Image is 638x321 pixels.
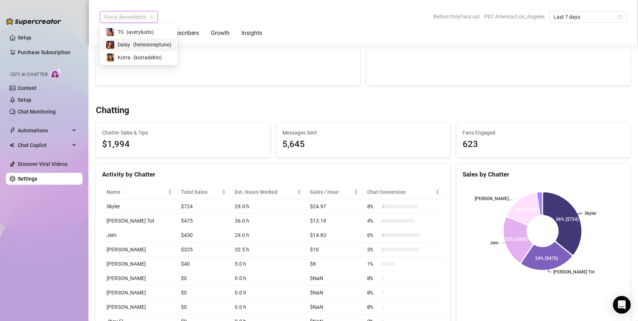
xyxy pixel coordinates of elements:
[367,217,379,225] span: 4 %
[10,128,15,133] span: thunderbolt
[367,274,379,282] span: 0 %
[553,269,595,275] text: [PERSON_NAME] Tot
[306,257,362,271] td: $8
[230,300,306,314] td: 0.0 h
[118,41,130,49] span: Daisy
[10,143,14,148] img: Chat Copilot
[102,257,177,271] td: [PERSON_NAME]
[107,188,166,196] span: Name
[282,137,444,151] div: 5,645
[367,231,379,239] span: 6 %
[18,46,77,58] a: Purchase Subscription
[102,137,264,151] span: $1,994
[18,161,67,167] a: Discover Viral Videos
[554,11,622,22] span: Last 7 days
[18,176,37,182] a: Settings
[18,35,31,41] a: Setup
[96,105,129,116] h3: Chatting
[118,53,130,62] span: Korra
[177,300,231,314] td: $0
[618,15,623,19] span: calendar
[18,85,36,91] a: Content
[50,68,62,79] img: AI Chatter
[177,271,231,286] td: $0
[306,271,362,286] td: $NaN
[102,228,177,243] td: Jem
[306,185,362,199] th: Sales / Hour
[490,240,498,245] text: Jem
[306,199,362,214] td: $24.97
[463,137,624,151] div: 623
[106,41,114,49] img: Daisy (@hereonneptune)
[181,188,220,196] span: Total Sales
[306,228,362,243] td: $14.83
[133,53,162,62] span: ( korradelrio )
[118,28,123,36] span: TS
[613,296,631,314] div: Open Intercom Messenger
[367,202,379,210] span: 8 %
[6,18,61,25] img: logo-BBDzfeDw.svg
[102,170,444,179] div: Activity by Chatter
[367,289,379,297] span: 0 %
[106,28,114,36] img: TS (@averylustx)
[241,29,262,38] div: Insights
[433,11,480,22] span: Before OnlyFans cut
[102,129,264,137] span: Chatter Sales & Tips
[310,188,352,196] span: Sales / Hour
[230,257,306,271] td: 5.0 h
[168,29,199,38] div: Subscribers
[177,185,231,199] th: Total Sales
[102,185,177,199] th: Name
[106,53,114,62] img: Korra (@korradelrio)
[306,243,362,257] td: $10
[18,139,70,151] span: Chat Copilot
[363,185,444,199] th: Chat Conversion
[102,271,177,286] td: [PERSON_NAME]
[475,196,512,201] text: [PERSON_NAME]...
[306,286,362,300] td: $NaN
[102,199,177,214] td: Skyler
[484,11,545,22] span: PDT America/Los_Angeles
[211,29,230,38] div: Growth
[18,125,70,136] span: Automations
[367,260,379,268] span: 1 %
[230,214,306,228] td: 36.0 h
[463,170,624,179] div: Sales by Chatter
[177,257,231,271] td: $40
[463,129,624,137] span: Fans Engaged
[282,129,444,137] span: Messages Sent
[102,243,177,257] td: [PERSON_NAME]
[177,286,231,300] td: $0
[177,228,231,243] td: $430
[177,214,231,228] td: $475
[177,243,231,257] td: $325
[102,286,177,300] td: [PERSON_NAME]
[230,199,306,214] td: 29.0 h
[126,28,154,36] span: ( averylustx )
[18,97,31,103] a: Setup
[18,109,56,115] a: Chat Monitoring
[177,199,231,214] td: $724
[104,11,153,22] span: Korra (korradelrio)
[367,303,379,311] span: 0 %
[102,300,177,314] td: [PERSON_NAME]
[230,286,306,300] td: 0.0 h
[585,211,597,216] text: Skyler
[102,214,177,228] td: [PERSON_NAME] Tot
[235,188,295,196] div: Est. Hours Worked
[230,243,306,257] td: 32.5 h
[367,245,379,254] span: 3 %
[306,214,362,228] td: $13.19
[306,300,362,314] td: $NaN
[10,71,48,78] span: Izzy AI Chatter
[149,15,154,19] span: team
[133,41,171,49] span: ( hereonneptune )
[230,228,306,243] td: 29.0 h
[367,188,434,196] span: Chat Conversion
[230,271,306,286] td: 0.0 h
